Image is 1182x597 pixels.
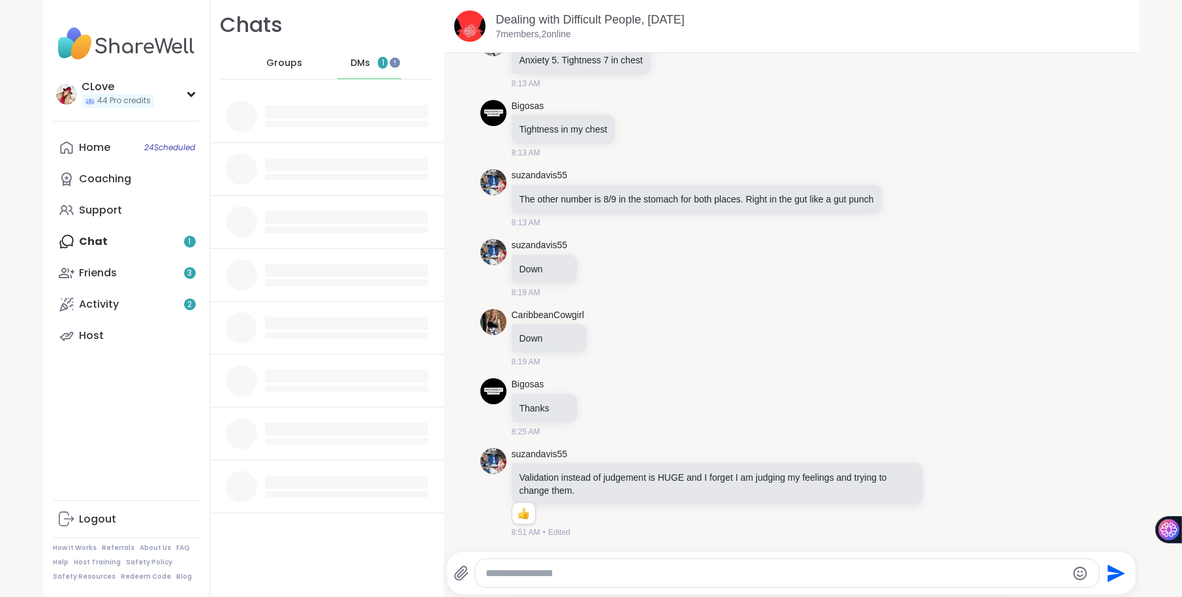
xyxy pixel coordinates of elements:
span: Edited [548,526,570,538]
p: Validation instead of judgement is HUGE and I forget I am judging my feelings and trying to chang... [520,471,915,497]
span: 2 [187,299,192,310]
a: Activity2 [54,289,199,320]
span: • [543,526,546,538]
p: Down [520,332,579,345]
div: CLove [82,80,154,94]
a: Dealing with Difficult People, [DATE] [496,13,685,26]
p: 7 members, 2 online [496,28,571,41]
a: Safety Resources [54,572,116,581]
p: The other number is 8/9 in the stomach for both places. Right in the gut like a gut punch [520,193,874,206]
a: suzandavis55 [512,169,568,182]
a: Host [54,320,199,351]
div: Support [80,203,123,218]
p: Tightness in my chest [520,123,608,136]
button: Send [1100,558,1129,588]
span: 8:13 AM [512,217,540,229]
div: Friends [80,266,117,280]
a: Home24Scheduled [54,132,199,163]
span: DMs [350,57,370,70]
h1: Chats [221,10,283,40]
img: CLove [56,84,77,105]
a: suzandavis55 [512,239,568,252]
a: Host Training [74,558,121,567]
a: Blog [177,572,193,581]
span: 44 Pro credits [98,95,151,106]
span: 3 [187,268,192,279]
a: Support [54,195,199,226]
span: Groups [266,57,302,70]
div: Reaction list [512,503,535,524]
a: FAQ [177,543,191,553]
img: https://sharewell-space-live.sfo3.digitaloceanspaces.com/user-generated/90e7c45a-f5f0-4152-8881-e... [480,100,506,126]
div: Home [80,140,111,155]
p: Down [520,263,569,276]
span: 8:13 AM [512,78,540,89]
a: Logout [54,504,199,535]
p: Thanks [520,402,569,415]
img: https://sharewell-space-live.sfo3.digitaloceanspaces.com/user-generated/1720b05a-e520-4a80-b067-a... [480,309,506,335]
iframe: Spotlight [390,57,400,68]
img: https://sharewell-space-live.sfo3.digitaloceanspaces.com/user-generated/b29d3971-d29c-45de-9377-2... [480,239,506,265]
a: How It Works [54,543,97,553]
a: Friends3 [54,257,199,289]
img: https://sharewell-space-live.sfo3.digitaloceanspaces.com/user-generated/b29d3971-d29c-45de-9377-2... [480,448,506,474]
a: Bigosas [512,100,544,113]
div: Activity [80,297,119,312]
img: ShareWell Nav Logo [54,21,199,67]
a: Coaching [54,163,199,195]
button: Emoji picker [1072,566,1088,581]
span: 8:13 AM [512,147,540,159]
a: Bigosas [512,378,544,391]
span: 8:25 AM [512,426,540,438]
img: https://sharewell-space-live.sfo3.digitaloceanspaces.com/user-generated/90e7c45a-f5f0-4152-8881-e... [480,378,506,404]
a: About Us [140,543,172,553]
a: suzandavis55 [512,448,568,461]
a: CaribbeanCowgirl [512,309,584,322]
span: 8:19 AM [512,356,540,368]
img: Dealing with Difficult People, Sep 15 [454,10,486,42]
span: 8:51 AM [512,526,540,538]
a: Help [54,558,69,567]
textarea: Type your message [486,567,1066,580]
a: Redeem Code [121,572,172,581]
span: 24 Scheduled [145,142,196,153]
button: Reactions: like [516,508,530,519]
div: Coaching [80,172,132,186]
div: Logout [80,512,117,526]
a: Safety Policy [127,558,173,567]
span: 1 [382,57,384,69]
span: 8:19 AM [512,287,540,298]
a: Referrals [102,543,135,553]
p: Anxiety 5. Tightness 7 in chest [520,54,643,67]
img: https://sharewell-space-live.sfo3.digitaloceanspaces.com/user-generated/b29d3971-d29c-45de-9377-2... [480,169,506,195]
div: Host [80,329,104,343]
